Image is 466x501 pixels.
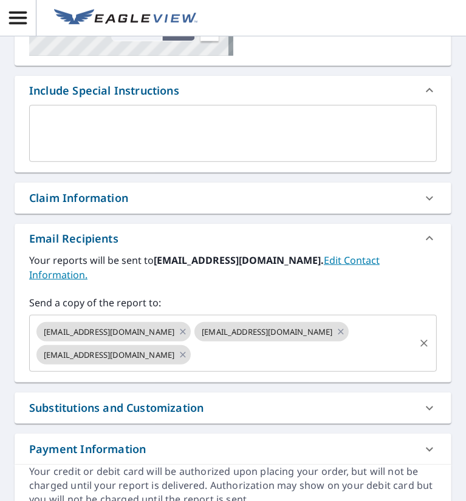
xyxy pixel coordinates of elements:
[15,183,451,214] div: Claim Information
[29,253,437,282] label: Your reports will be sent to
[29,441,146,457] div: Payment Information
[29,190,128,206] div: Claim Information
[36,326,182,338] span: [EMAIL_ADDRESS][DOMAIN_NAME]
[29,230,118,247] div: Email Recipients
[194,322,349,341] div: [EMAIL_ADDRESS][DOMAIN_NAME]
[47,2,205,35] a: EV Logo
[29,82,179,99] div: Include Special Instructions
[29,295,437,310] label: Send a copy of the report to:
[416,335,433,352] button: Clear
[15,224,451,253] div: Email Recipients
[15,392,451,423] div: Substitutions and Customization
[54,9,197,27] img: EV Logo
[36,349,182,361] span: [EMAIL_ADDRESS][DOMAIN_NAME]
[15,76,451,105] div: Include Special Instructions
[15,434,451,465] div: Payment Information
[36,345,191,365] div: [EMAIL_ADDRESS][DOMAIN_NAME]
[29,400,204,416] div: Substitutions and Customization
[36,322,191,341] div: [EMAIL_ADDRESS][DOMAIN_NAME]
[194,326,340,338] span: [EMAIL_ADDRESS][DOMAIN_NAME]
[154,254,324,267] b: [EMAIL_ADDRESS][DOMAIN_NAME].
